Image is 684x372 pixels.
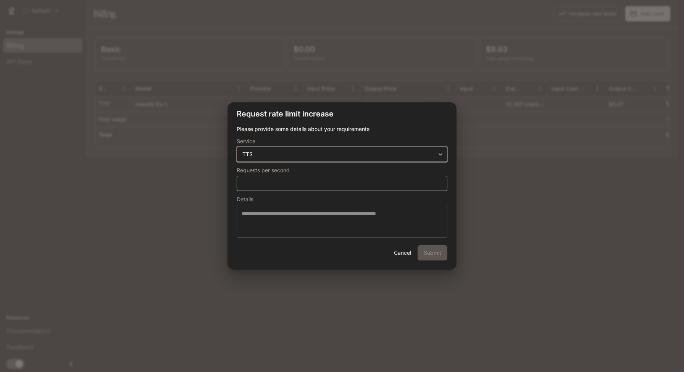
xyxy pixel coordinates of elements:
p: Details [237,197,253,202]
button: Cancel [390,245,415,260]
p: Requests per second [237,168,290,173]
h2: Request rate limit increase [227,102,457,125]
p: Service [237,139,255,144]
div: TTS [237,150,447,158]
p: Please provide some details about your requirements [237,125,447,133]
